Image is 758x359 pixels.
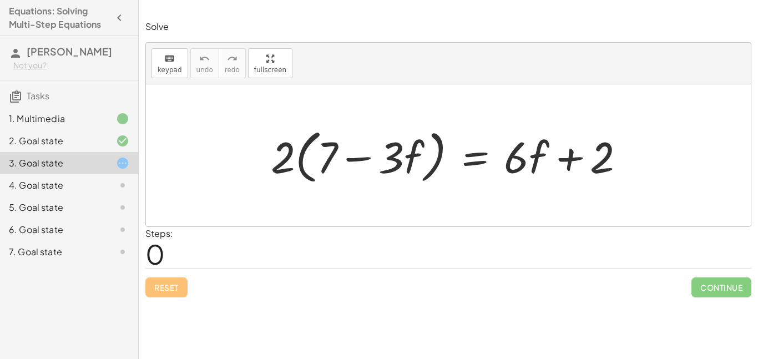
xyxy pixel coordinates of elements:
button: fullscreen [248,48,292,78]
button: undoundo [190,48,219,78]
span: keypad [158,66,182,74]
div: 2. Goal state [9,134,98,148]
i: Task finished and correct. [116,134,129,148]
div: Not you? [13,60,129,71]
i: redo [227,52,237,65]
div: 4. Goal state [9,179,98,192]
span: Tasks [27,90,49,102]
div: 5. Goal state [9,201,98,214]
button: keyboardkeypad [151,48,188,78]
i: Task started. [116,156,129,170]
i: Task finished. [116,112,129,125]
i: keyboard [164,52,175,65]
div: 6. Goal state [9,223,98,236]
span: redo [225,66,240,74]
h4: Equations: Solving Multi-Step Equations [9,4,109,31]
i: undo [199,52,210,65]
div: 1. Multimedia [9,112,98,125]
i: Task not started. [116,223,129,236]
i: Task not started. [116,201,129,214]
i: Task not started. [116,245,129,259]
span: undo [196,66,213,74]
button: redoredo [219,48,246,78]
i: Task not started. [116,179,129,192]
span: [PERSON_NAME] [27,45,112,58]
label: Steps: [145,227,173,239]
span: fullscreen [254,66,286,74]
p: Solve [145,21,751,33]
span: 0 [145,237,165,271]
div: 3. Goal state [9,156,98,170]
div: 7. Goal state [9,245,98,259]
